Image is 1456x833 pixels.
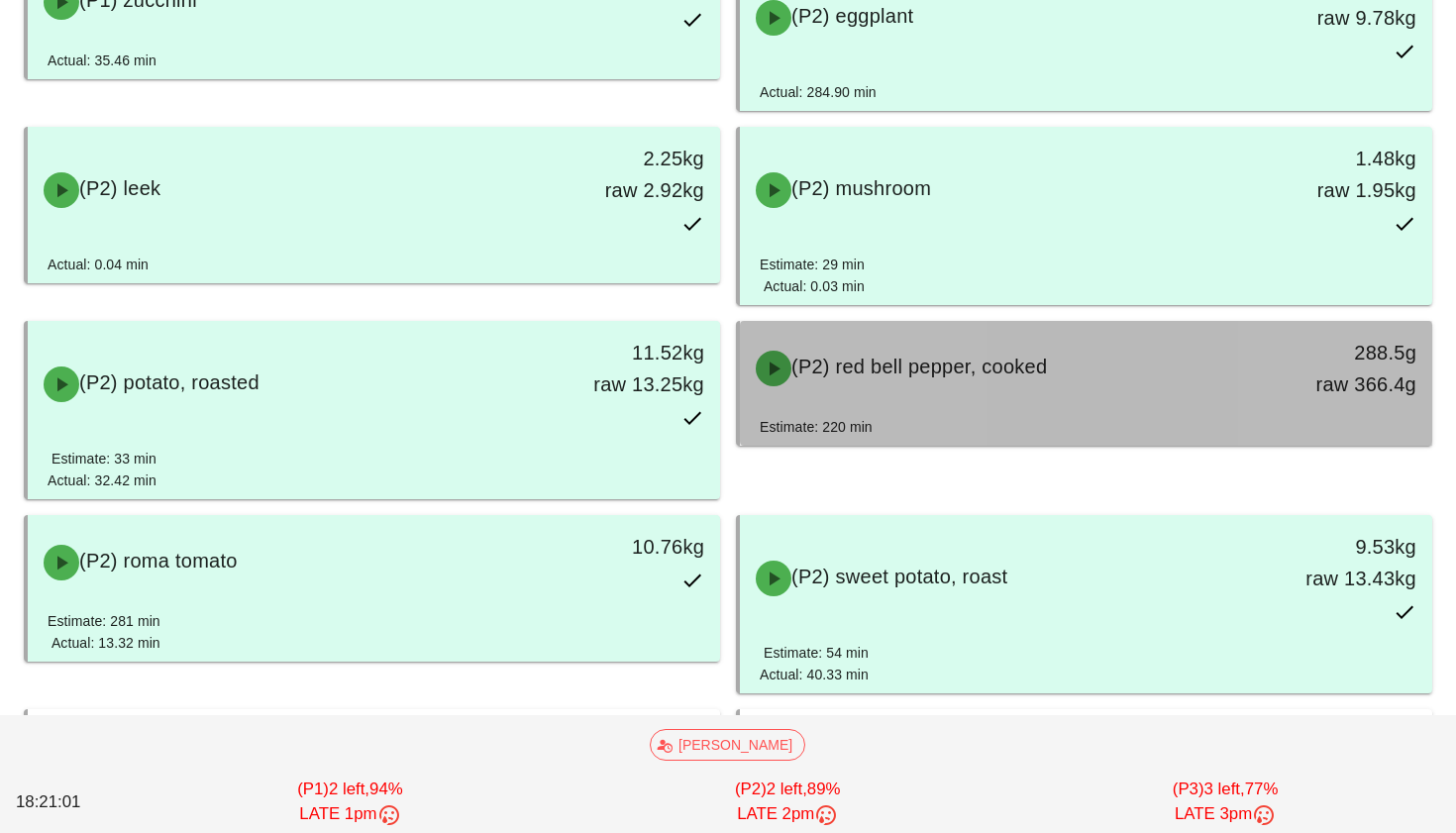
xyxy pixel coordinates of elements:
[791,5,913,27] span: (P2) eggplant
[791,177,931,199] span: (P2) mushroom
[572,801,1002,827] div: LATE 2pm
[1204,780,1245,798] span: 3 left,
[48,610,160,632] div: Estimate: 281 min
[760,254,865,275] div: Estimate: 29 min
[557,143,704,206] div: 2.25kg raw 2.92kg
[1269,143,1416,206] div: 1.48kg raw 1.95kg
[48,50,156,71] div: Actual: 35.46 min
[48,632,160,654] div: Actual: 13.32 min
[136,801,566,827] div: LATE 1pm
[760,664,869,685] div: Actual: 40.33 min
[760,642,869,664] div: Estimate: 54 min
[329,780,369,798] span: 2 left,
[1006,773,1444,831] div: (P3) 77%
[79,371,260,393] span: (P2) potato, roasted
[1269,531,1416,594] div: 9.53kg raw 13.43kg
[760,81,877,103] div: Actual: 284.90 min
[1269,337,1416,400] div: 288.5g raw 366.4g
[557,337,704,400] div: 11.52kg raw 13.25kg
[79,550,238,572] span: (P2) roma tomato
[760,416,873,438] div: Estimate: 220 min
[12,785,132,818] div: 18:21:01
[663,730,792,760] span: [PERSON_NAME]
[1010,801,1440,827] div: LATE 3pm
[791,566,1007,587] span: (P2) sweet potato, roast
[132,773,570,831] div: (P1) 94%
[557,531,704,563] div: 10.76kg
[791,356,1047,377] span: (P2) red bell pepper, cooked
[79,177,160,199] span: (P2) leek
[48,254,149,275] div: Actual: 0.04 min
[569,773,1006,831] div: (P2) 89%
[48,448,156,469] div: Estimate: 33 min
[48,469,156,491] div: Actual: 32.42 min
[767,780,807,798] span: 2 left,
[760,275,865,297] div: Actual: 0.03 min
